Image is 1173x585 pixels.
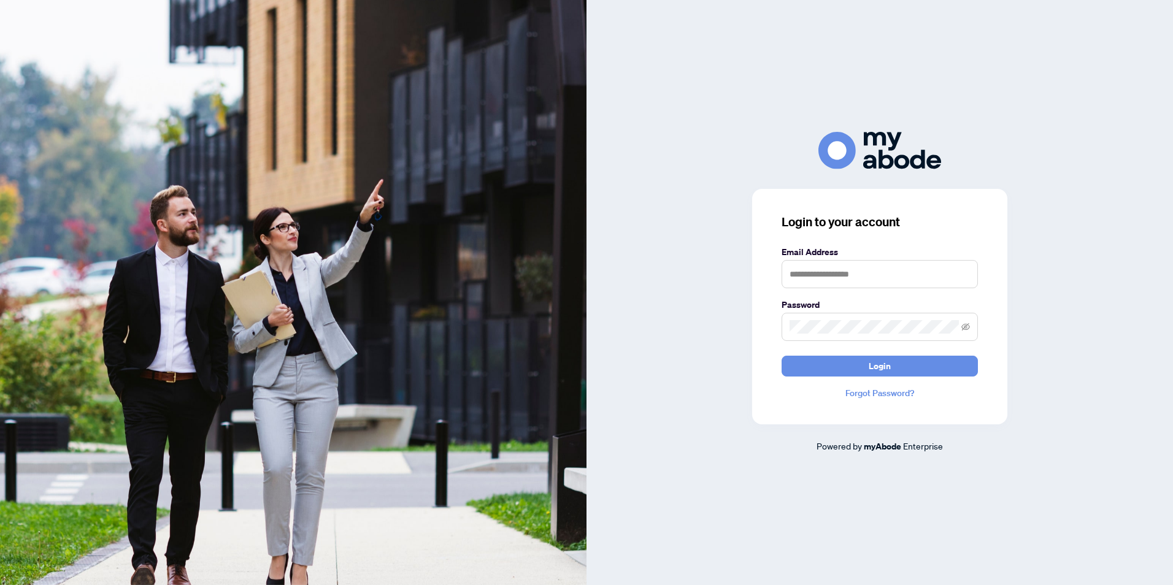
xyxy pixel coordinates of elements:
label: Email Address [782,245,978,259]
span: eye-invisible [961,323,970,331]
span: Login [869,356,891,376]
span: Enterprise [903,440,943,451]
img: ma-logo [818,132,941,169]
h3: Login to your account [782,213,978,231]
label: Password [782,298,978,312]
span: Powered by [817,440,862,451]
a: Forgot Password? [782,386,978,400]
button: Login [782,356,978,377]
a: myAbode [864,440,901,453]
